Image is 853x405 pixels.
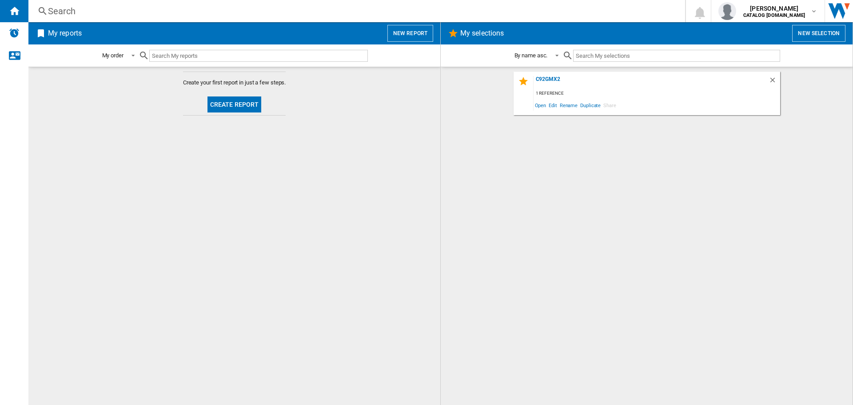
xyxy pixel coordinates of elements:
h2: My selections [458,25,506,42]
input: Search My selections [573,50,780,62]
span: [PERSON_NAME] [743,4,805,13]
button: Create report [207,96,262,112]
div: By name asc. [514,52,548,59]
button: New report [387,25,433,42]
img: alerts-logo.svg [9,28,20,38]
button: New selection [792,25,845,42]
img: profile.jpg [718,2,736,20]
div: 1 reference [534,88,780,99]
span: Duplicate [579,99,602,111]
div: C92GMX2 [534,76,769,88]
span: Rename [558,99,579,111]
h2: My reports [46,25,84,42]
input: Search My reports [149,50,368,62]
span: Create your first report in just a few steps. [183,79,286,87]
div: My order [102,52,124,59]
b: CATALOG [DOMAIN_NAME] [743,12,805,18]
span: Share [602,99,618,111]
div: Search [48,5,662,17]
span: Edit [547,99,558,111]
div: Delete [769,76,780,88]
span: Open [534,99,548,111]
